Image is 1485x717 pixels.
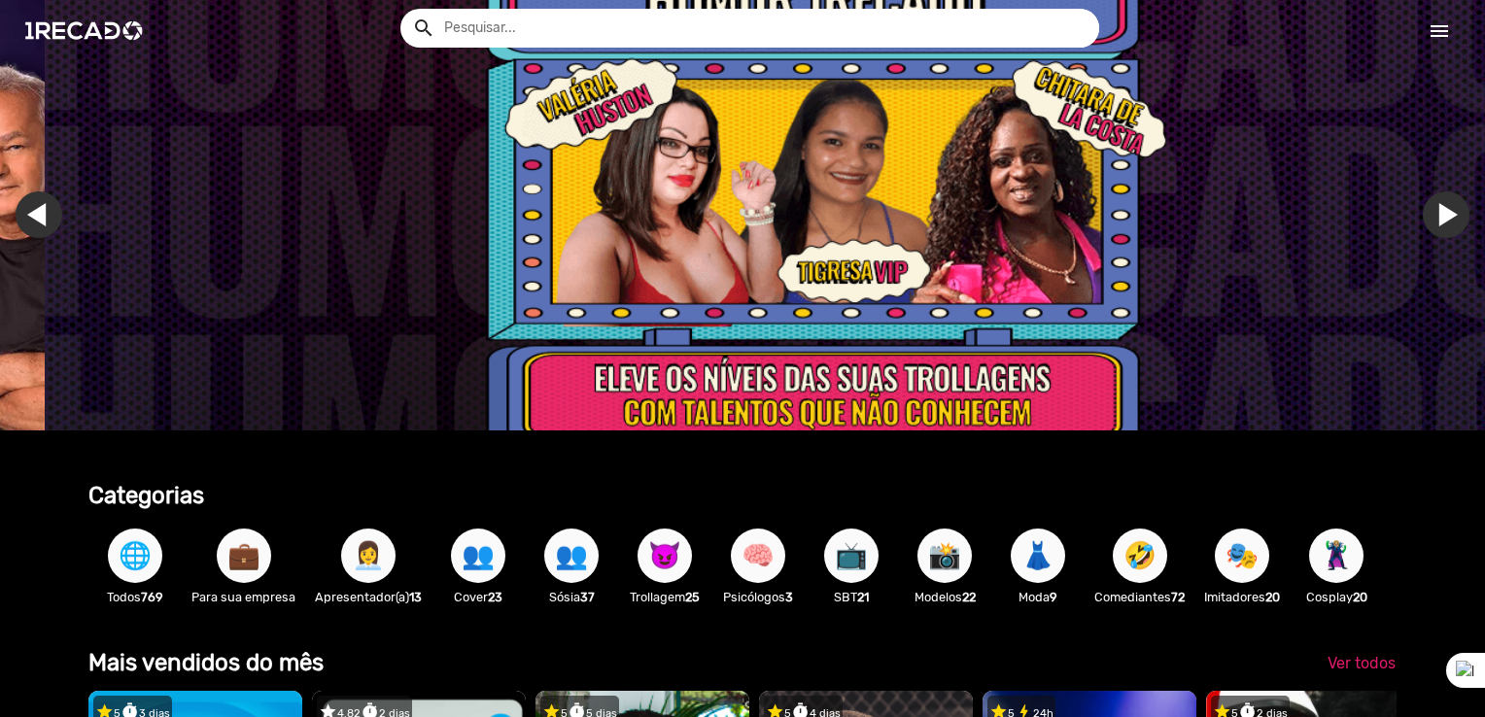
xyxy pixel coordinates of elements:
[580,590,595,604] b: 37
[535,588,608,606] p: Sósia
[742,529,775,583] span: 🧠
[1226,529,1259,583] span: 🎭
[1011,529,1065,583] button: 👗
[1393,588,1467,606] p: Novelas
[648,529,681,583] span: 😈
[1204,588,1280,606] p: Imitadores
[628,588,702,606] p: Trollagem
[1320,529,1353,583] span: 🦹🏼‍♀️
[1215,529,1269,583] button: 🎭
[814,588,888,606] p: SBT
[638,529,692,583] button: 😈
[227,529,260,583] span: 💼
[108,529,162,583] button: 🌐
[409,590,422,604] b: 13
[824,529,879,583] button: 📺
[1309,529,1364,583] button: 🦹🏼‍♀️
[917,529,972,583] button: 📸
[544,529,599,583] button: 👥
[928,529,961,583] span: 📸
[1001,588,1075,606] p: Moda
[1050,590,1057,604] b: 9
[60,191,107,238] a: Ir para o slide anterior
[1428,19,1451,43] mat-icon: Início
[119,529,152,583] span: 🌐
[341,529,396,583] button: 👩‍💼
[441,588,515,606] p: Cover
[1113,529,1167,583] button: 🤣
[908,588,982,606] p: Modelos
[1171,590,1185,604] b: 72
[412,17,435,40] mat-icon: Example home icon
[835,529,868,583] span: 📺
[1265,590,1280,604] b: 20
[1328,654,1396,672] span: Ver todos
[217,529,271,583] button: 💼
[405,10,439,44] button: Example home icon
[1299,588,1373,606] p: Cosplay
[685,590,700,604] b: 25
[785,590,793,604] b: 3
[98,588,172,606] p: Todos
[857,590,869,604] b: 21
[451,529,505,583] button: 👥
[1094,588,1185,606] p: Comediantes
[191,588,295,606] p: Para sua empresa
[962,590,976,604] b: 22
[315,588,422,606] p: Apresentador(a)
[462,529,495,583] span: 👥
[1353,590,1367,604] b: 20
[731,529,785,583] button: 🧠
[1021,529,1054,583] span: 👗
[555,529,588,583] span: 👥
[88,649,324,676] b: Mais vendidos do mês
[141,590,163,604] b: 769
[352,529,385,583] span: 👩‍💼
[721,588,795,606] p: Psicólogos
[88,482,204,509] b: Categorias
[430,9,1099,48] input: Pesquisar...
[1123,529,1157,583] span: 🤣
[488,590,502,604] b: 23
